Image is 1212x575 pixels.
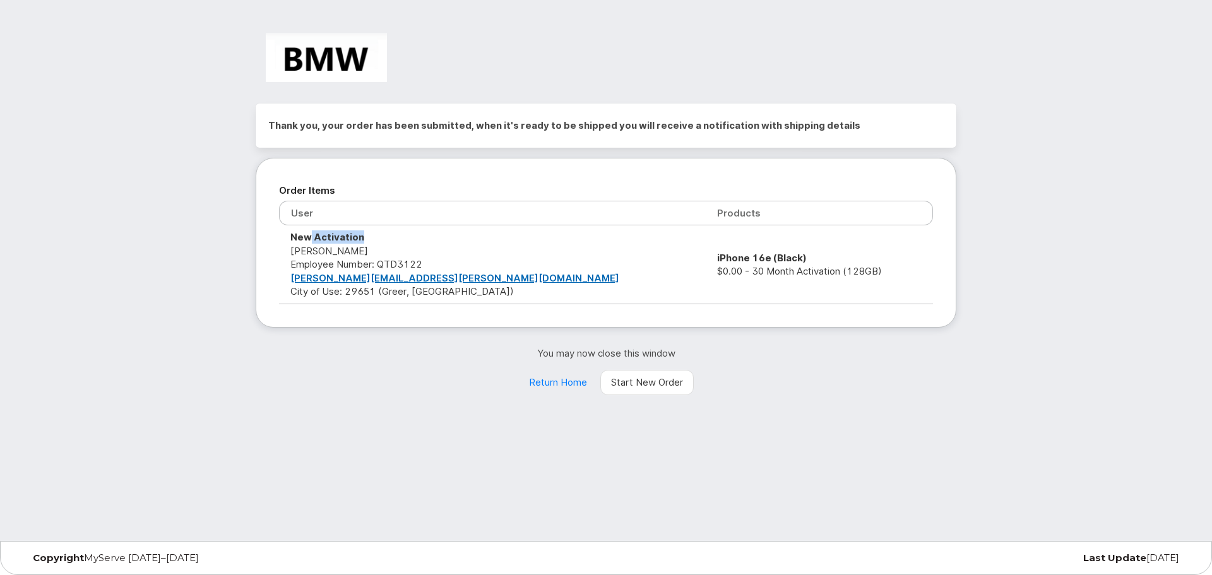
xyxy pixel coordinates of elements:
span: Employee Number: QTD3122 [290,258,422,270]
h2: Thank you, your order has been submitted, when it's ready to be shipped you will receive a notifi... [268,116,944,135]
img: BMW Manufacturing Co LLC [266,33,387,82]
p: You may now close this window [256,347,956,360]
strong: Copyright [33,552,84,564]
th: Products [706,201,933,225]
strong: iPhone 16e (Black) [717,252,807,264]
div: MyServe [DATE]–[DATE] [23,553,412,563]
h2: Order Items [279,181,933,200]
a: Return Home [518,370,598,395]
strong: Last Update [1083,552,1146,564]
a: Start New Order [600,370,694,395]
td: [PERSON_NAME] City of Use: 29651 (Greer, [GEOGRAPHIC_DATA]) [279,225,706,304]
iframe: Messenger Launcher [1157,520,1203,566]
div: [DATE] [800,553,1189,563]
th: User [279,201,706,225]
strong: New Activation [290,231,364,243]
a: [PERSON_NAME][EMAIL_ADDRESS][PERSON_NAME][DOMAIN_NAME] [290,272,619,284]
td: $0.00 - 30 Month Activation (128GB) [706,225,933,304]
